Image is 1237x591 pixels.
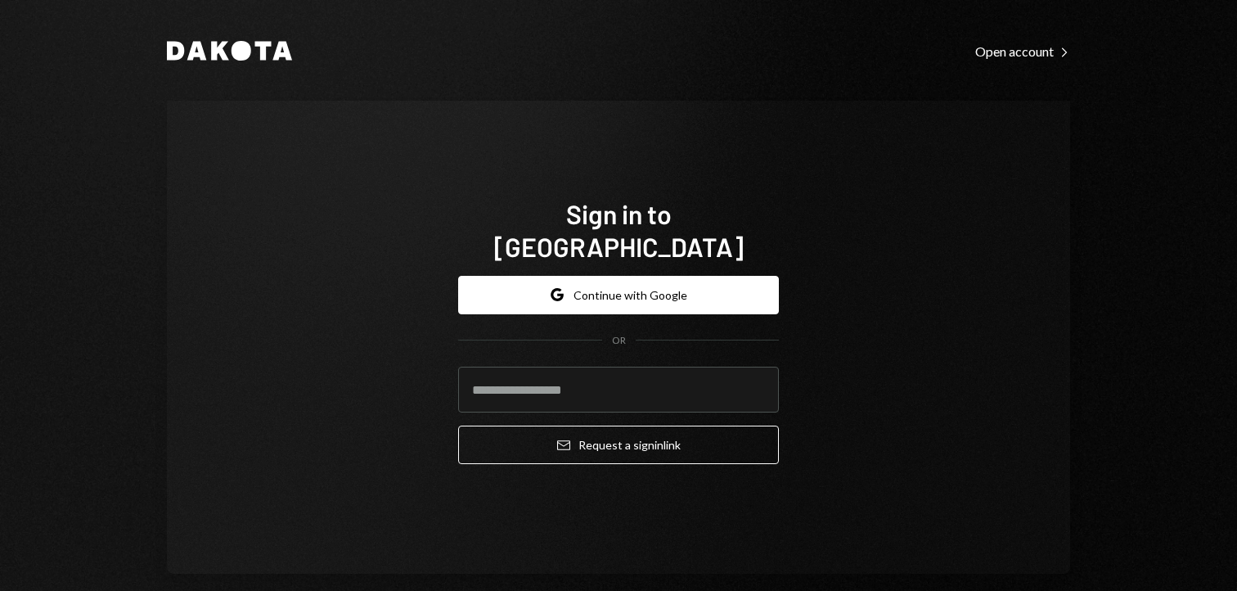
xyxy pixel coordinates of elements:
[458,197,779,263] h1: Sign in to [GEOGRAPHIC_DATA]
[975,42,1070,60] a: Open account
[458,426,779,464] button: Request a signinlink
[975,43,1070,60] div: Open account
[458,276,779,314] button: Continue with Google
[612,334,626,348] div: OR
